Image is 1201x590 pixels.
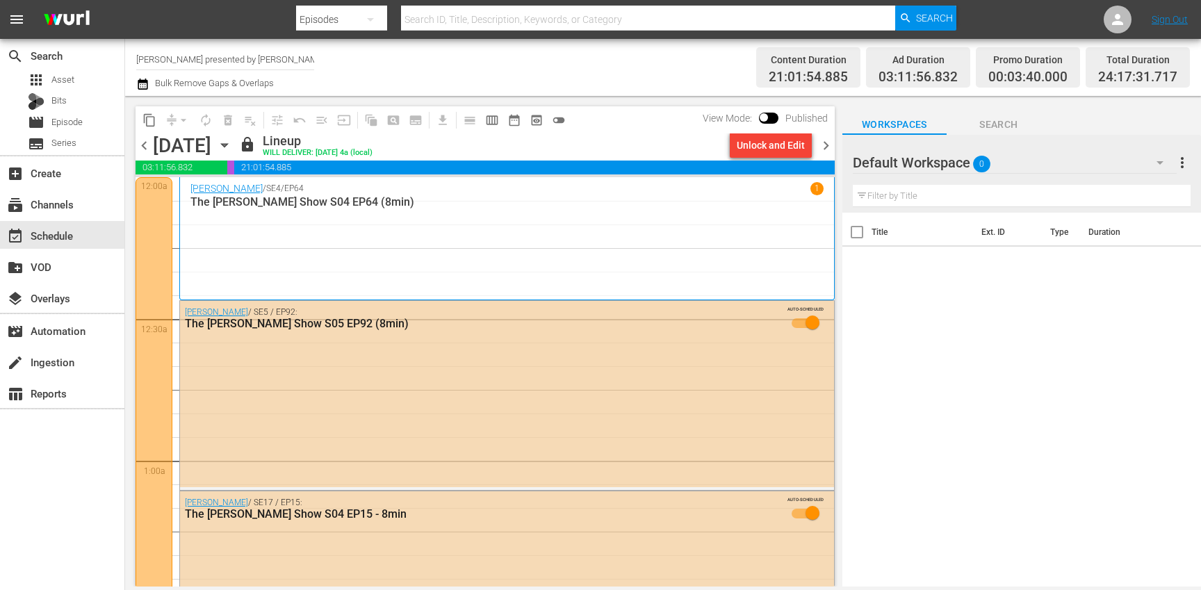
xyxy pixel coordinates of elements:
[769,69,848,85] span: 21:01:54.885
[7,259,24,276] span: VOD
[1174,154,1191,171] span: more_vert
[730,133,812,158] button: Unlock and Edit
[481,109,503,131] span: Week Calendar View
[28,72,44,88] span: Asset
[973,213,1042,252] th: Ext. ID
[227,161,234,174] span: 00:03:40.000
[28,136,44,152] span: Series
[7,197,24,213] span: Channels
[817,137,835,154] span: chevron_right
[872,213,973,252] th: Title
[916,6,953,31] span: Search
[28,93,44,110] div: Bits
[153,134,211,157] div: [DATE]
[737,133,805,158] div: Unlock and Edit
[136,137,153,154] span: chevron_left
[234,161,835,174] span: 21:01:54.885
[185,498,248,507] a: [PERSON_NAME]
[815,183,819,193] p: 1
[7,386,24,402] span: Reports
[1098,69,1177,85] span: 24:17:31.717
[190,195,824,208] p: The [PERSON_NAME] Show S04 EP64 (8min)
[185,307,248,317] a: [PERSON_NAME]
[1098,50,1177,69] div: Total Duration
[853,143,1177,182] div: Default Workspace
[1042,213,1080,252] th: Type
[7,323,24,340] span: Automation
[895,6,956,31] button: Search
[1174,146,1191,179] button: more_vert
[485,113,499,127] span: calendar_view_week_outlined
[787,496,824,502] span: AUTO-SCHEDULED
[525,109,548,131] span: View Backup
[696,113,759,124] span: View Mode:
[759,113,769,122] span: Toggle to switch from Published to Draft view.
[552,113,566,127] span: toggle_off
[239,136,256,153] span: lock
[185,307,754,330] div: / SE5 / EP92:
[1152,14,1188,25] a: Sign Out
[266,183,284,193] p: SE4 /
[8,11,25,28] span: menu
[7,290,24,307] span: Overlays
[879,50,958,69] div: Ad Duration
[263,149,373,158] div: WILL DELIVER: [DATE] 4a (local)
[988,50,1068,69] div: Promo Duration
[507,113,521,127] span: date_range_outlined
[190,183,263,194] a: [PERSON_NAME]
[51,115,83,129] span: Episode
[7,228,24,245] span: Schedule
[239,109,261,131] span: Clear Lineup
[879,69,958,85] span: 03:11:56.832
[988,69,1068,85] span: 00:03:40.000
[778,113,835,124] span: Published
[185,507,754,521] div: The [PERSON_NAME] Show S04 EP15 - 8min
[7,165,24,182] span: Create
[51,94,67,108] span: Bits
[51,73,74,87] span: Asset
[33,3,100,36] img: ans4CAIJ8jUAAAAAAAAAAAAAAAAAAAAAAAAgQb4GAAAAAAAAAAAAAAAAAAAAAAAAJMjXAAAAAAAAAAAAAAAAAAAAAAAAgAT5G...
[947,116,1051,133] span: Search
[7,354,24,371] span: Ingestion
[195,109,217,131] span: Loop Content
[161,109,195,131] span: Remove Gaps & Overlaps
[153,78,274,88] span: Bulk Remove Gaps & Overlaps
[787,306,824,312] span: AUTO-SCHEDULED
[769,50,848,69] div: Content Duration
[28,114,44,131] span: Episode
[136,161,227,174] span: 03:11:56.832
[263,133,373,149] div: Lineup
[185,317,754,330] div: The [PERSON_NAME] Show S05 EP92 (8min)
[973,149,990,179] span: 0
[7,48,24,65] span: Search
[263,183,266,193] p: /
[454,106,481,133] span: Day Calendar View
[284,183,304,193] p: EP64
[185,498,754,521] div: / SE17 / EP15:
[142,113,156,127] span: content_copy
[842,116,947,133] span: Workspaces
[51,136,76,150] span: Series
[405,109,427,131] span: Create Series Block
[1080,213,1163,252] th: Duration
[530,113,544,127] span: preview_outlined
